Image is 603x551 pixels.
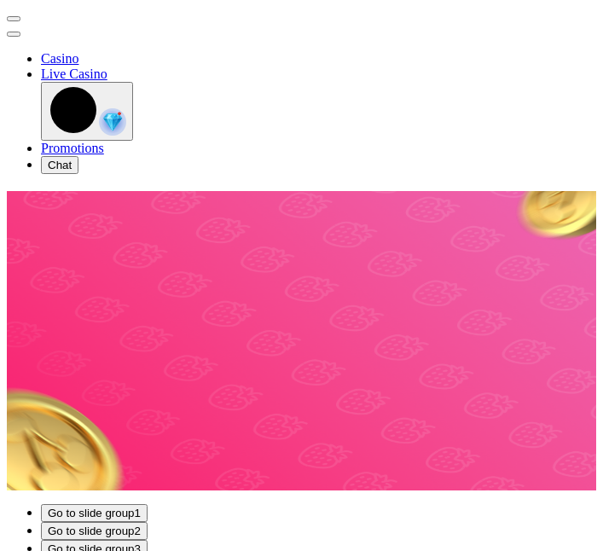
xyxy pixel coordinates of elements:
img: reward-icon [99,108,126,136]
span: Live Casino [41,67,107,81]
button: reward-icon [41,82,133,141]
a: poker-chip iconLive Casino [41,67,107,81]
a: gift-inverted iconPromotions [41,141,104,155]
span: Casino [41,51,78,66]
button: menu [7,32,20,37]
span: Promotions [41,141,104,155]
button: headphones iconChat [41,156,78,174]
span: Go to slide group 2 [48,525,141,537]
span: Go to slide group 1 [48,507,141,519]
span: Chat [48,159,72,171]
a: diamond iconCasino [41,51,78,66]
button: menu [7,16,20,21]
button: Go to slide group2 [41,522,148,540]
button: Go to slide group1 [41,504,148,522]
